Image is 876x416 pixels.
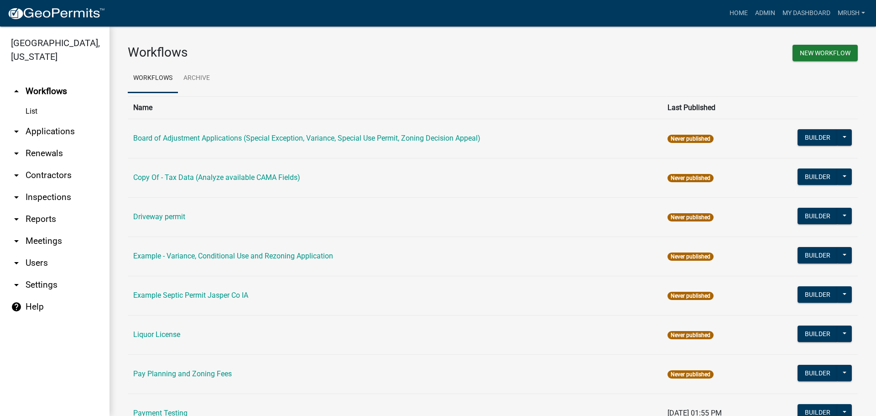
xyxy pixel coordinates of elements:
a: Driveway permit [133,212,185,221]
i: arrow_drop_down [11,148,22,159]
a: Home [726,5,751,22]
th: Last Published [662,96,759,119]
a: Pay Planning and Zoning Fees [133,369,232,378]
span: Never published [667,213,714,221]
h3: Workflows [128,45,486,60]
i: arrow_drop_down [11,236,22,247]
button: Builder [798,247,838,263]
i: arrow_drop_down [11,192,22,203]
span: Never published [667,174,714,182]
button: New Workflow [793,45,858,61]
span: Never published [667,135,714,143]
a: My Dashboard [779,5,834,22]
a: Example - Variance, Conditional Use and Rezoning Application [133,252,333,260]
a: Admin [751,5,779,22]
i: arrow_drop_up [11,86,22,97]
a: Archive [178,64,215,93]
span: Never published [667,370,714,379]
a: Copy Of - Tax Data (Analyze available CAMA Fields) [133,173,300,182]
a: Liquor License [133,330,180,339]
span: Never published [667,331,714,339]
a: Example Septic Permit Jasper Co IA [133,291,248,300]
button: Builder [798,365,838,381]
span: Never published [667,292,714,300]
button: Builder [798,169,838,185]
button: Builder [798,286,838,303]
i: help [11,301,22,312]
i: arrow_drop_down [11,279,22,290]
button: Builder [798,129,838,146]
button: Builder [798,208,838,224]
i: arrow_drop_down [11,170,22,181]
i: arrow_drop_down [11,214,22,225]
i: arrow_drop_down [11,126,22,137]
button: Builder [798,326,838,342]
a: Board of Adjustment Applications (Special Exception, Variance, Special Use Permit, Zoning Decisio... [133,134,480,142]
span: Never published [667,253,714,261]
a: Workflows [128,64,178,93]
i: arrow_drop_down [11,258,22,269]
th: Name [128,96,662,119]
a: MRush [834,5,869,22]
